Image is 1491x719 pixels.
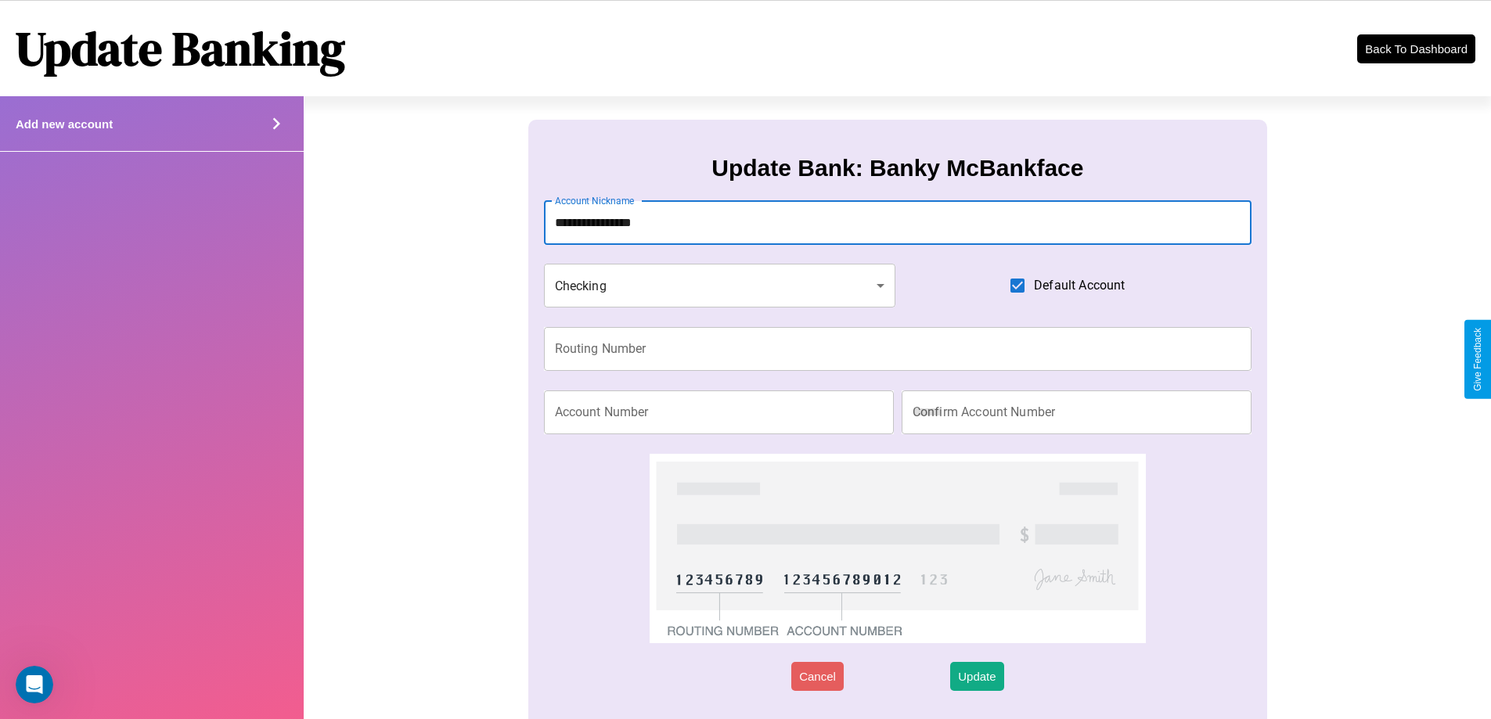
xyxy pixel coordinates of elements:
button: Update [950,662,1003,691]
img: check [650,454,1145,643]
h3: Update Bank: Banky McBankface [711,155,1083,182]
div: Give Feedback [1472,328,1483,391]
button: Back To Dashboard [1357,34,1475,63]
div: Checking [544,264,896,307]
label: Account Nickname [555,194,635,207]
iframe: Intercom live chat [16,666,53,703]
span: Default Account [1034,276,1125,295]
h4: Add new account [16,117,113,131]
h1: Update Banking [16,16,345,81]
button: Cancel [791,662,844,691]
